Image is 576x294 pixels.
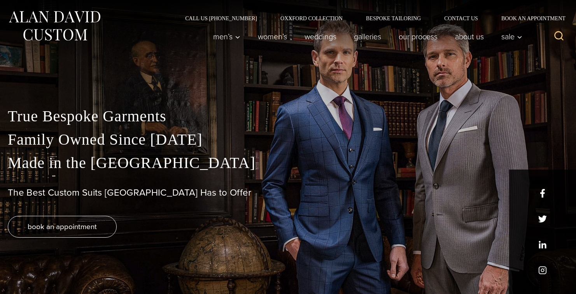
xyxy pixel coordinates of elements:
[205,29,527,44] nav: Primary Navigation
[249,29,296,44] a: Women’s
[8,216,117,238] a: book an appointment
[28,221,97,232] span: book an appointment
[296,29,345,44] a: weddings
[432,16,490,21] a: Contact Us
[390,29,446,44] a: Our Process
[490,16,568,21] a: Book an Appointment
[213,33,240,40] span: Men’s
[8,9,101,43] img: Alan David Custom
[354,16,432,21] a: Bespoke Tailoring
[173,16,269,21] a: Call Us [PHONE_NUMBER]
[173,16,568,21] nav: Secondary Navigation
[345,29,390,44] a: Galleries
[8,187,568,198] h1: The Best Custom Suits [GEOGRAPHIC_DATA] Has to Offer
[8,105,568,175] p: True Bespoke Garments Family Owned Since [DATE] Made in the [GEOGRAPHIC_DATA]
[446,29,493,44] a: About Us
[501,33,522,40] span: Sale
[269,16,354,21] a: Oxxford Collection
[550,27,568,46] button: View Search Form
